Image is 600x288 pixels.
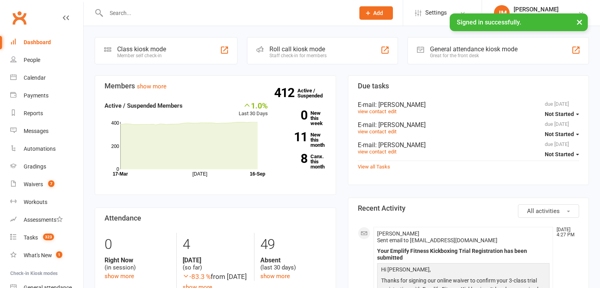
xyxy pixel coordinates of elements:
[494,5,510,21] div: JM
[358,121,579,129] div: E-mail
[358,204,579,212] h3: Recent Activity
[10,158,83,176] a: Gradings
[260,256,326,264] strong: Absent
[10,34,83,51] a: Dashboard
[457,19,521,26] span: Signed in successfully.
[24,199,47,205] div: Workouts
[183,233,248,256] div: 4
[269,53,327,58] div: Staff check-in for members
[105,102,183,109] strong: Active / Suspended Members
[358,101,579,108] div: E-mail
[24,146,56,152] div: Automations
[545,151,574,157] span: Not Started
[545,107,579,121] button: Not Started
[377,248,550,261] div: Your Emplify Fitness Kickboxing Trial Registration has been submitted
[545,147,579,161] button: Not Started
[137,83,166,90] a: show more
[10,122,83,140] a: Messages
[24,217,63,223] div: Assessments
[377,230,419,237] span: [PERSON_NAME]
[43,234,54,240] span: 323
[56,251,62,258] span: 1
[24,75,46,81] div: Calendar
[105,256,170,264] strong: Right Now
[280,110,326,126] a: 0New this week
[183,256,248,264] strong: [DATE]
[280,131,307,143] strong: 11
[24,39,51,45] div: Dashboard
[280,153,307,165] strong: 8
[358,82,579,90] h3: Due tasks
[9,8,29,28] a: Clubworx
[183,273,211,281] span: -83.3 %
[297,82,332,104] a: 412Active / Suspended
[358,129,386,135] a: view contact
[10,51,83,69] a: People
[514,6,559,13] div: [PERSON_NAME]
[358,141,579,149] div: E-mail
[24,92,49,99] div: Payments
[388,149,396,155] a: edit
[10,105,83,122] a: Reports
[430,53,518,58] div: Great for the front desk
[260,256,326,271] div: (last 30 days)
[260,273,290,280] a: show more
[572,13,587,30] button: ×
[280,154,326,169] a: 8Canx. this month
[545,127,579,141] button: Not Started
[239,101,268,118] div: Last 30 Days
[105,273,134,280] a: show more
[280,109,307,121] strong: 0
[425,4,447,22] span: Settings
[10,176,83,193] a: Waivers 7
[358,149,386,155] a: view contact
[545,131,574,137] span: Not Started
[260,233,326,256] div: 49
[24,163,46,170] div: Gradings
[373,10,383,16] span: Add
[388,108,396,114] a: edit
[24,181,43,187] div: Waivers
[375,141,426,149] span: : [PERSON_NAME]
[274,87,297,99] strong: 412
[10,140,83,158] a: Automations
[514,13,559,20] div: Spark Fitness
[388,129,396,135] a: edit
[24,57,40,63] div: People
[545,111,574,117] span: Not Started
[379,265,548,276] p: Hi [PERSON_NAME],
[105,256,170,271] div: (in session)
[280,132,326,148] a: 11New this month
[183,256,248,271] div: (so far)
[527,208,560,215] span: All activities
[358,108,386,114] a: view contact
[377,237,497,243] span: Sent email to [EMAIL_ADDRESS][DOMAIN_NAME]
[183,271,248,282] div: from [DATE]
[10,193,83,211] a: Workouts
[24,128,49,134] div: Messages
[358,164,390,170] a: View all Tasks
[105,82,326,90] h3: Members
[48,180,54,187] span: 7
[10,229,83,247] a: Tasks 323
[375,101,426,108] span: : [PERSON_NAME]
[10,211,83,229] a: Assessments
[10,247,83,264] a: What's New1
[104,7,349,19] input: Search...
[269,45,327,53] div: Roll call kiosk mode
[105,214,326,222] h3: Attendance
[10,69,83,87] a: Calendar
[10,87,83,105] a: Payments
[117,45,166,53] div: Class kiosk mode
[375,121,426,129] span: : [PERSON_NAME]
[430,45,518,53] div: General attendance kiosk mode
[553,227,579,238] time: [DATE] 4:27 PM
[117,53,166,58] div: Member self check-in
[24,234,38,241] div: Tasks
[359,6,393,20] button: Add
[24,252,52,258] div: What's New
[105,233,170,256] div: 0
[239,101,268,110] div: 1.0%
[24,110,43,116] div: Reports
[518,204,579,218] button: All activities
